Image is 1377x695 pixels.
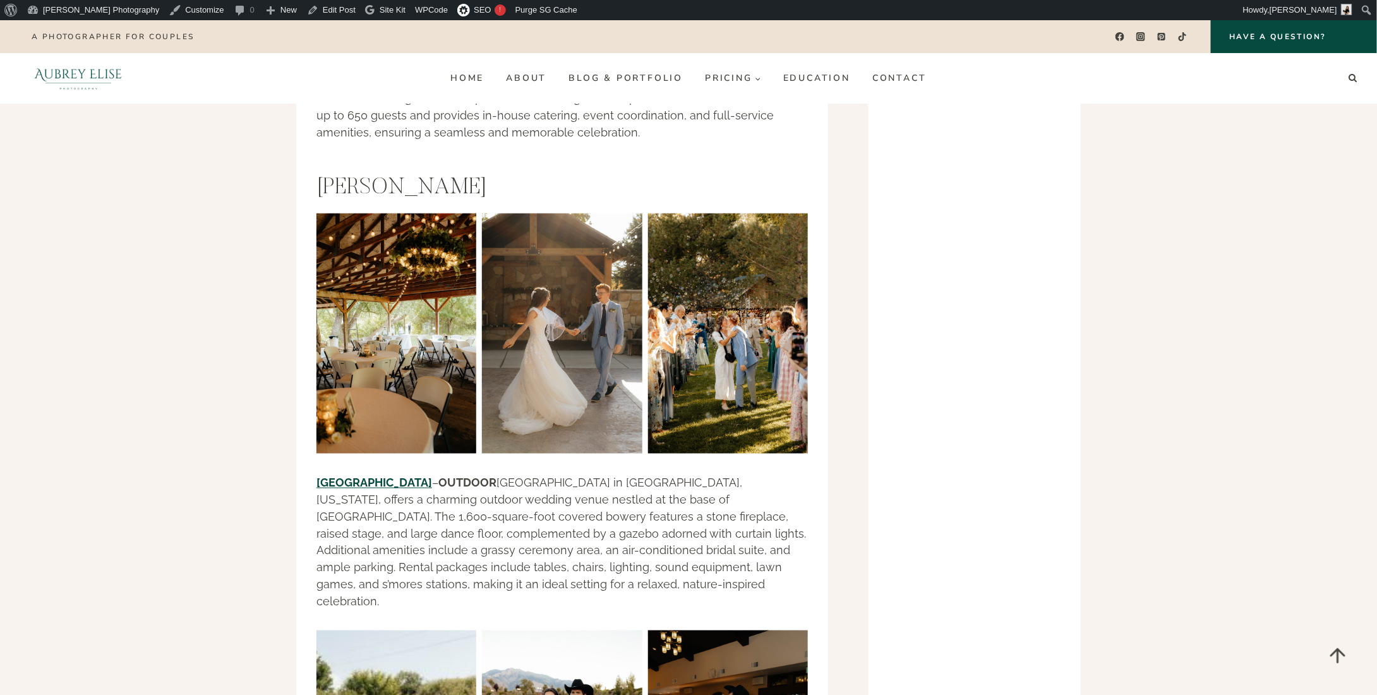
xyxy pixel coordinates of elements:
[380,5,406,15] span: Site Kit
[1211,20,1377,53] a: Have a Question?
[474,5,491,15] span: SEO
[1110,28,1129,46] a: Facebook
[495,68,558,88] a: About
[558,68,694,88] a: Blog & Portfolio
[316,474,808,610] p: – [GEOGRAPHIC_DATA] in [GEOGRAPHIC_DATA], [US_STATE], offers a charming outdoor wedding venue nes...
[316,175,808,202] h2: [PERSON_NAME]
[1174,28,1192,46] a: TikTok
[1344,69,1362,87] button: View Search Form
[316,476,432,489] a: [GEOGRAPHIC_DATA]
[862,68,938,88] a: Contact
[772,68,861,88] a: Education
[440,68,937,88] nav: Primary
[32,32,194,41] p: A photographer for couples
[1317,635,1358,676] a: Scroll to top
[694,68,773,88] button: Child menu of Pricing
[495,4,506,16] div: !
[316,214,476,454] img: tables under a big pavilion
[1132,28,1150,46] a: Instagram
[482,214,642,454] img: bride and groom dancing at cold springs trout farm
[15,53,141,104] img: Aubrey Elise Photography
[1153,28,1171,46] a: Pinterest
[440,68,495,88] a: Home
[438,476,496,489] strong: OUTDOOR
[1270,5,1337,15] span: [PERSON_NAME]
[648,214,808,454] img: bubble exit for bride and groom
